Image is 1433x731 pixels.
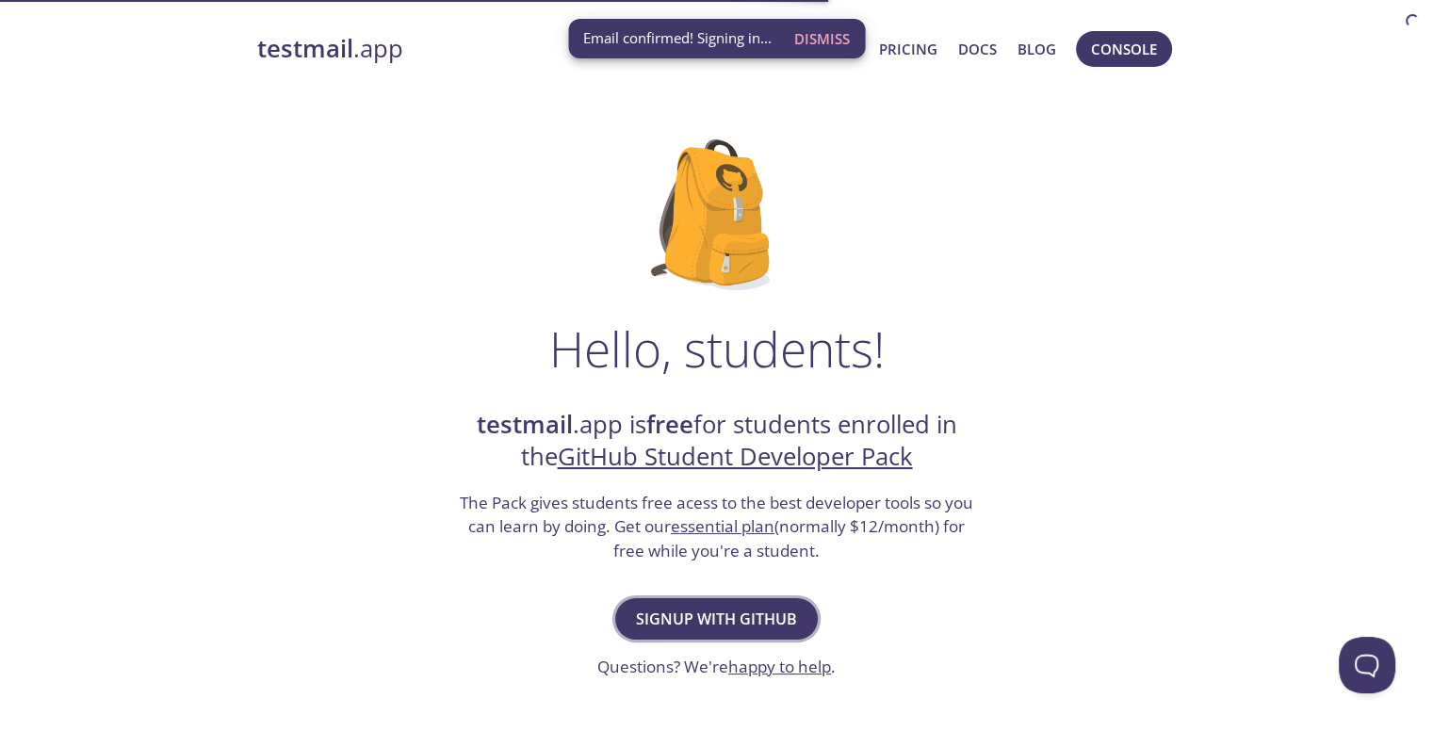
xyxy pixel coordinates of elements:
[878,37,936,61] a: Pricing
[1091,37,1157,61] span: Console
[636,606,797,632] span: Signup with GitHub
[651,139,782,290] img: github-student-backpack.png
[477,408,573,441] strong: testmail
[583,28,772,48] span: Email confirmed! Signing in...
[549,320,885,377] h1: Hello, students!
[257,33,776,65] a: testmail.app
[671,515,774,537] a: essential plan
[1076,31,1172,67] button: Console
[458,491,976,563] h3: The Pack gives students free acess to the best developer tools so you can learn by doing. Get our...
[257,32,353,65] strong: testmail
[958,37,997,61] a: Docs
[646,408,693,441] strong: free
[597,655,836,679] h3: Questions? We're .
[794,26,850,51] span: Dismiss
[558,440,913,473] a: GitHub Student Developer Pack
[1018,37,1056,61] a: Blog
[458,409,976,474] h2: .app is for students enrolled in the
[787,21,857,57] button: Dismiss
[615,598,818,640] button: Signup with GitHub
[728,656,831,677] a: happy to help
[1339,637,1395,693] iframe: Help Scout Beacon - Open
